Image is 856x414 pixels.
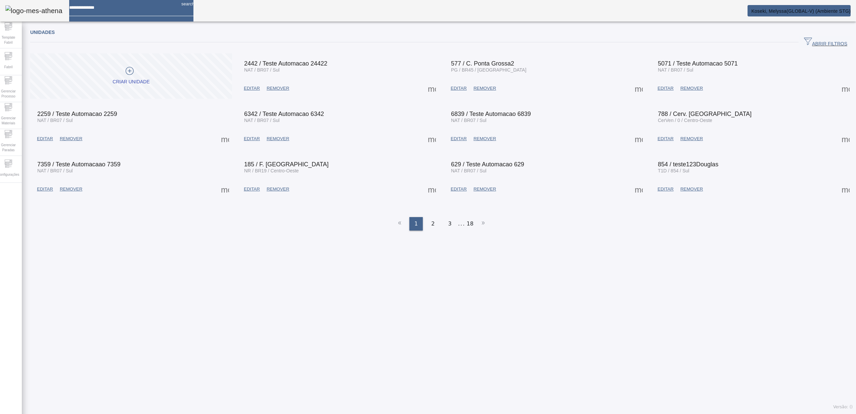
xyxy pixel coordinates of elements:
[451,85,467,92] span: EDITAR
[37,135,53,142] span: EDITAR
[447,183,470,195] button: EDITAR
[448,220,451,228] span: 3
[60,135,82,142] span: REMOVER
[244,161,328,168] span: 185 / F. [GEOGRAPHIC_DATA]
[451,135,467,142] span: EDITAR
[633,183,645,195] button: Mais
[451,67,526,73] span: PG / BR45 / [GEOGRAPHIC_DATA]
[658,186,674,193] span: EDITAR
[240,82,263,94] button: EDITAR
[219,183,231,195] button: Mais
[37,118,73,123] span: NAT / BR07 / Sul
[658,118,712,123] span: CerVen / 0 / Centro-Oeste
[30,53,232,99] button: Criar unidade
[840,183,852,195] button: Mais
[426,183,438,195] button: Mais
[426,133,438,145] button: Mais
[451,168,486,173] span: NAT / BR07 / Sul
[474,85,496,92] span: REMOVER
[474,186,496,193] span: REMOVER
[244,135,260,142] span: EDITAR
[474,135,496,142] span: REMOVER
[37,161,121,168] span: 7359 / Teste Automacaao 7359
[56,133,86,145] button: REMOVER
[60,186,82,193] span: REMOVER
[654,133,677,145] button: EDITAR
[654,82,677,94] button: EDITAR
[37,111,117,117] span: 2259 / Teste Automacao 2259
[658,60,738,67] span: 5071 / Teste Automacao 5071
[654,183,677,195] button: EDITAR
[751,8,851,14] span: Koseki, Melyssa(GLOBAL-V) (Ambiente STG)
[240,133,263,145] button: EDITAR
[34,133,56,145] button: EDITAR
[451,111,531,117] span: 6839 / Teste Automacao 6839
[680,135,703,142] span: REMOVER
[470,82,499,94] button: REMOVER
[56,183,86,195] button: REMOVER
[840,133,852,145] button: Mais
[451,118,486,123] span: NAT / BR07 / Sul
[677,82,706,94] button: REMOVER
[219,133,231,145] button: Mais
[34,183,56,195] button: EDITAR
[633,133,645,145] button: Mais
[263,183,292,195] button: REMOVER
[458,217,465,231] li: ...
[112,79,149,85] div: Criar unidade
[799,36,853,48] button: ABRIR FILTROS
[244,85,260,92] span: EDITAR
[677,183,706,195] button: REMOVER
[244,118,279,123] span: NAT / BR07 / Sul
[467,217,474,231] li: 18
[431,220,435,228] span: 2
[804,37,847,47] span: ABRIR FILTROS
[426,82,438,94] button: Mais
[677,133,706,145] button: REMOVER
[244,168,299,173] span: NR / BR19 / Centro-Oeste
[470,183,499,195] button: REMOVER
[244,60,327,67] span: 2442 / Teste Automacao 24422
[451,161,524,168] span: 629 / Teste Automacao 629
[5,5,62,16] img: logo-mes-athena
[447,82,470,94] button: EDITAR
[267,186,289,193] span: REMOVER
[447,133,470,145] button: EDITAR
[680,85,703,92] span: REMOVER
[263,133,292,145] button: REMOVER
[2,63,14,72] span: Fabril
[244,111,324,117] span: 6342 / Teste Automacao 6342
[658,67,693,73] span: NAT / BR07 / Sul
[680,186,703,193] span: REMOVER
[263,82,292,94] button: REMOVER
[30,30,55,35] span: Unidades
[267,135,289,142] span: REMOVER
[840,82,852,94] button: Mais
[470,133,499,145] button: REMOVER
[244,186,260,193] span: EDITAR
[633,82,645,94] button: Mais
[658,85,674,92] span: EDITAR
[451,60,514,67] span: 577 / C. Ponta Grossa2
[658,168,689,173] span: T1D / 854 / Sul
[658,111,752,117] span: 788 / Cerv. [GEOGRAPHIC_DATA]
[833,405,853,409] span: Versão: ()
[37,168,73,173] span: NAT / BR07 / Sul
[267,85,289,92] span: REMOVER
[240,183,263,195] button: EDITAR
[244,67,279,73] span: NAT / BR07 / Sul
[658,161,718,168] span: 854 / teste123Douglas
[658,135,674,142] span: EDITAR
[37,186,53,193] span: EDITAR
[451,186,467,193] span: EDITAR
